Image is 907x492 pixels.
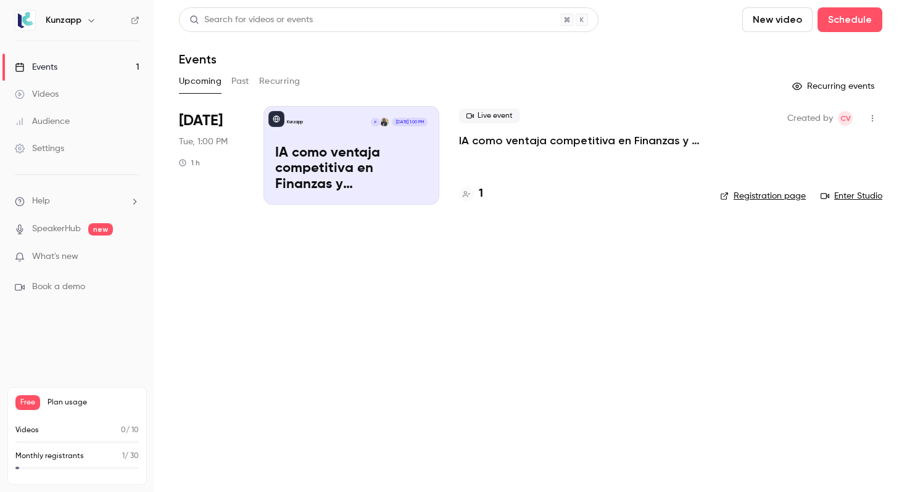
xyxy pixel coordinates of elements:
span: Created by [787,111,833,126]
a: 1 [459,186,483,202]
div: Settings [15,142,64,155]
span: [DATE] [179,111,223,131]
div: Events [15,61,57,73]
span: Help [32,195,50,208]
span: [DATE] 1:00 PM [392,118,427,126]
p: Kunzapp [287,119,303,125]
button: Recurring events [787,76,882,96]
a: IA como ventaja competitiva en Finanzas y Procurement KunzappLaura Del CastilloP[DATE] 1:00 PMIA ... [263,106,439,205]
span: Camila Vera [838,111,853,126]
p: / 10 [121,425,139,436]
span: Live event [459,109,520,123]
button: Past [231,72,249,91]
button: Recurring [259,72,300,91]
img: Kunzapp [15,10,35,30]
div: Oct 28 Tue, 1:00 PM (America/Santiago) [179,106,244,205]
p: Monthly registrants [15,451,84,462]
span: CV [840,111,851,126]
h4: 1 [479,186,483,202]
div: P [370,117,380,127]
p: / 30 [122,451,139,462]
span: Free [15,395,40,410]
span: Tue, 1:00 PM [179,136,228,148]
img: Laura Del Castillo [380,118,389,126]
div: Search for videos or events [189,14,313,27]
div: Videos [15,88,59,100]
div: 1 h [179,158,200,168]
span: 0 [121,427,126,434]
h1: Events [179,52,217,67]
p: Videos [15,425,39,436]
h6: Kunzapp [46,14,81,27]
a: SpeakerHub [32,223,81,236]
button: Schedule [818,7,882,32]
div: Audience [15,115,70,128]
span: new [88,223,113,236]
p: IA como ventaja competitiva en Finanzas y Procurement [275,146,428,193]
span: Book a demo [32,281,85,293]
li: help-dropdown-opener [15,195,139,208]
a: IA como ventaja competitiva en Finanzas y Procurement [459,133,700,148]
button: Upcoming [179,72,222,91]
span: 1 [122,453,125,460]
a: Enter Studio [821,190,882,202]
span: Plan usage [48,398,139,408]
span: What's new [32,250,78,263]
button: New video [742,7,813,32]
a: Registration page [720,190,806,202]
